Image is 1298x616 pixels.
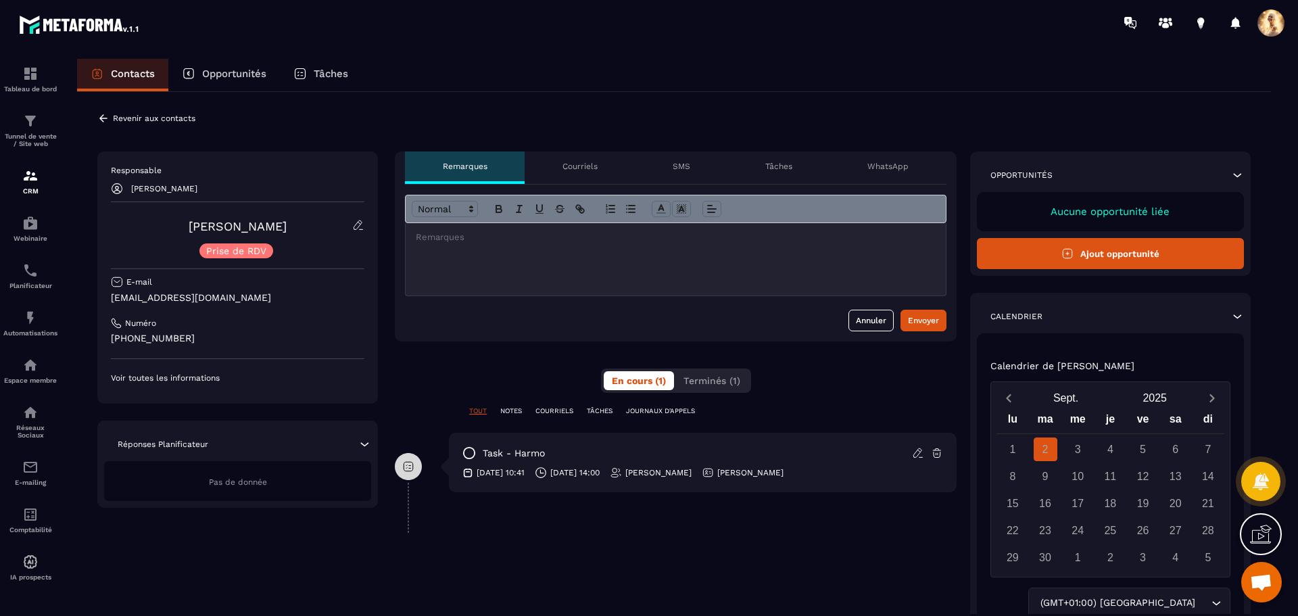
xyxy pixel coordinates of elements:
div: 17 [1066,492,1090,515]
div: 5 [1131,437,1155,461]
p: Tableau de bord [3,85,57,93]
div: lu [996,410,1029,433]
div: 28 [1196,519,1220,542]
div: Calendar wrapper [996,410,1224,569]
p: [PERSON_NAME] [717,467,784,478]
div: 7 [1196,437,1220,461]
input: Search for option [1198,596,1208,611]
p: CRM [3,187,57,195]
p: task - harmo [483,447,545,460]
p: [PHONE_NUMBER] [111,332,364,345]
img: automations [22,554,39,570]
div: 18 [1099,492,1122,515]
a: formationformationCRM [3,158,57,205]
p: SMS [673,161,690,172]
img: formation [22,168,39,184]
div: 22 [1001,519,1024,542]
div: 16 [1034,492,1057,515]
div: 25 [1099,519,1122,542]
div: 23 [1034,519,1057,542]
div: 5 [1196,546,1220,569]
div: 27 [1163,519,1187,542]
img: formation [22,113,39,129]
p: Courriels [562,161,598,172]
img: logo [19,12,141,37]
div: sa [1159,410,1192,433]
p: Opportunités [202,68,266,80]
p: [EMAIL_ADDRESS][DOMAIN_NAME] [111,291,364,304]
p: NOTES [500,406,522,416]
div: Calendar days [996,437,1224,569]
p: Voir toutes les informations [111,373,364,383]
div: 8 [1001,465,1024,488]
div: 26 [1131,519,1155,542]
a: social-networksocial-networkRéseaux Sociaux [3,394,57,449]
p: Réponses Planificateur [118,439,208,450]
button: Terminés (1) [675,371,748,390]
p: Opportunités [990,170,1053,181]
img: social-network [22,404,39,421]
div: Envoyer [908,314,939,327]
a: Ouvrir le chat [1241,562,1282,602]
div: 10 [1066,465,1090,488]
div: 9 [1034,465,1057,488]
p: [DATE] 10:41 [477,467,525,478]
p: COURRIELS [535,406,573,416]
p: Calendrier de [PERSON_NAME] [990,360,1134,371]
p: TÂCHES [587,406,612,416]
p: Espace membre [3,377,57,384]
span: (GMT+01:00) [GEOGRAPHIC_DATA] [1037,596,1198,611]
div: 1 [1001,437,1024,461]
p: Aucune opportunité liée [990,206,1230,218]
img: automations [22,357,39,373]
p: Tâches [314,68,348,80]
a: accountantaccountantComptabilité [3,496,57,544]
p: Réseaux Sociaux [3,424,57,439]
img: email [22,459,39,475]
p: Contacts [111,68,155,80]
button: Envoyer [900,310,946,331]
div: 3 [1131,546,1155,569]
p: Planificateur [3,282,57,289]
p: Revenir aux contacts [113,114,195,123]
a: formationformationTableau de bord [3,55,57,103]
a: schedulerschedulerPlanificateur [3,252,57,300]
img: accountant [22,506,39,523]
p: IA prospects [3,573,57,581]
p: Comptabilité [3,526,57,534]
p: Numéro [125,318,156,329]
button: En cours (1) [604,371,674,390]
a: formationformationTunnel de vente / Site web [3,103,57,158]
button: Annuler [848,310,894,331]
p: Tâches [765,161,792,172]
p: [PERSON_NAME] [625,467,692,478]
div: 19 [1131,492,1155,515]
button: Open months overlay [1021,386,1111,410]
div: 13 [1163,465,1187,488]
div: 4 [1163,546,1187,569]
span: Pas de donnée [209,477,267,487]
div: 30 [1034,546,1057,569]
a: emailemailE-mailing [3,449,57,496]
p: E-mailing [3,479,57,486]
p: Responsable [111,165,364,176]
div: 4 [1099,437,1122,461]
img: automations [22,310,39,326]
div: 11 [1099,465,1122,488]
p: [PERSON_NAME] [131,184,197,193]
img: automations [22,215,39,231]
button: Next month [1199,389,1224,407]
a: automationsautomationsEspace membre [3,347,57,394]
div: 12 [1131,465,1155,488]
p: Remarques [443,161,487,172]
span: Terminés (1) [683,375,740,386]
div: 6 [1163,437,1187,461]
p: Webinaire [3,235,57,242]
a: [PERSON_NAME] [189,219,287,233]
div: 2 [1099,546,1122,569]
button: Open years overlay [1110,386,1199,410]
p: Prise de RDV [206,246,266,256]
div: ve [1126,410,1159,433]
a: Contacts [77,59,168,91]
div: di [1192,410,1224,433]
